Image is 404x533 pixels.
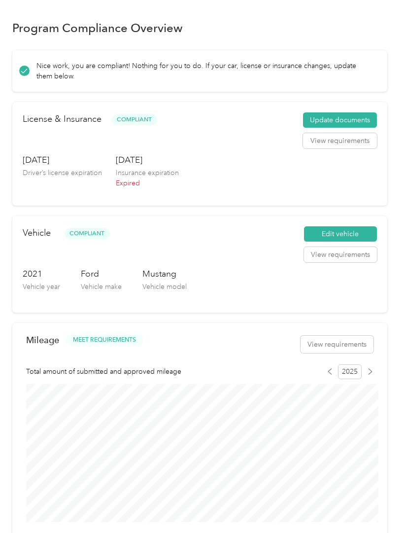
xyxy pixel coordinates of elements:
h1: Program Compliance Overview [12,23,183,33]
p: Vehicle year [23,282,60,292]
h2: License & Insurance [23,112,101,126]
p: Expired [116,178,179,188]
p: Vehicle model [142,282,187,292]
h2: Vehicle [23,226,51,240]
button: Edit vehicle [304,226,377,242]
span: 2025 [338,364,362,379]
span: Compliant [65,228,110,239]
h3: Mustang [142,268,187,280]
p: Vehicle make [81,282,122,292]
p: Driver’s license expiration [23,168,102,178]
h3: [DATE] [116,154,179,166]
button: View requirements [301,336,373,353]
h3: 2021 [23,268,60,280]
button: MEET REQUIREMENTS [66,334,143,346]
button: View requirements [304,247,377,263]
button: Update documents [303,112,377,128]
p: Insurance expiration [116,168,179,178]
p: Nice work, you are compliant! Nothing for you to do. If your car, license or insurance changes, u... [36,61,373,81]
h3: Ford [81,268,122,280]
iframe: Everlance-gr Chat Button Frame [349,478,404,533]
span: MEET REQUIREMENTS [73,336,136,345]
h3: [DATE] [23,154,102,166]
button: View requirements [303,133,377,149]
span: Total amount of submitted and approved mileage [26,366,181,377]
span: Compliant [112,114,157,125]
h2: Mileage [26,335,59,345]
